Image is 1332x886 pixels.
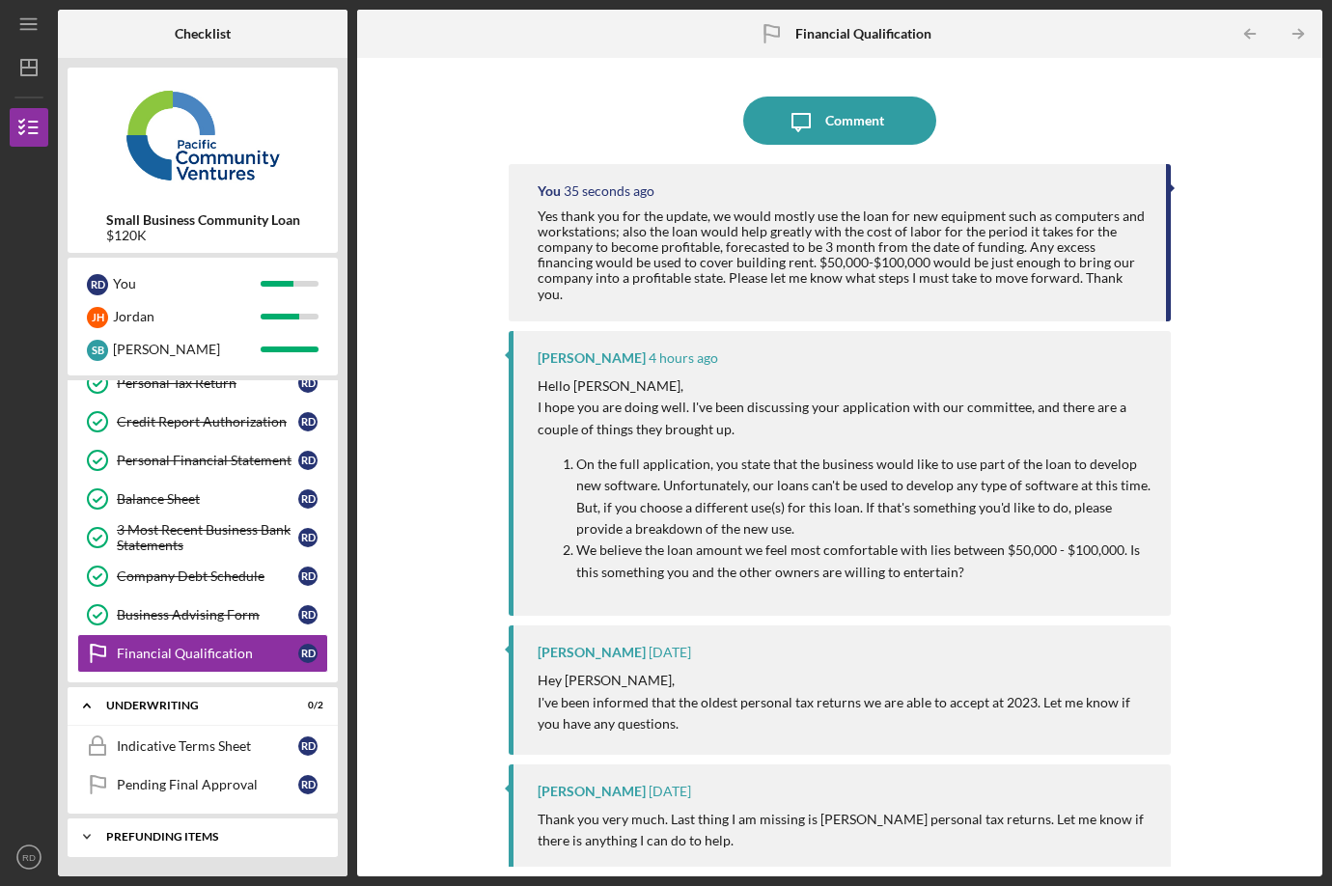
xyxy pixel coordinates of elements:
a: Credit Report AuthorizationRD [77,402,328,441]
a: Personal Financial StatementRD [77,441,328,480]
time: 2025-08-14 21:00 [649,350,718,366]
a: Pending Final ApprovalRD [77,765,328,804]
div: R D [298,489,318,509]
div: R D [298,736,318,756]
button: RD [10,838,48,876]
a: Balance SheetRD [77,480,328,518]
div: Business Advising Form [117,607,298,623]
div: Yes thank you for the update, we would mostly use the loan for new equipment such as computers an... [538,208,1147,302]
div: 3 Most Recent Business Bank Statements [117,522,298,553]
time: 2025-07-28 19:12 [649,784,691,799]
div: Company Debt Schedule [117,568,298,584]
div: [PERSON_NAME] [113,333,261,366]
div: R D [298,451,318,470]
div: [PERSON_NAME] [538,645,646,660]
div: R D [298,412,318,431]
div: R D [298,567,318,586]
div: R D [298,605,318,624]
div: 0 / 2 [289,700,323,711]
a: Financial QualificationRD [77,634,328,673]
p: Hey [PERSON_NAME], [538,670,1152,691]
div: Financial Qualification [117,646,298,661]
div: You [538,183,561,199]
div: Indicative Terms Sheet [117,738,298,754]
p: Hello [PERSON_NAME], [538,375,1152,397]
p: We believe the loan amount we feel most comfortable with lies between $50,000 - $100,000. Is this... [576,540,1152,583]
div: $120K [106,228,300,243]
a: Indicative Terms SheetRD [77,727,328,765]
div: You [113,267,261,300]
a: Personal Tax ReturnRD [77,364,328,402]
button: Comment [743,97,936,145]
div: R D [298,528,318,547]
div: Underwriting [106,700,275,711]
b: Financial Qualification [795,26,931,42]
time: 2025-08-15 01:04 [564,183,654,199]
div: Prefunding Items [106,831,314,843]
p: I've been informed that the oldest personal tax returns we are able to accept at 2023. Let me kno... [538,692,1152,735]
time: 2025-07-29 22:27 [649,645,691,660]
div: Balance Sheet [117,491,298,507]
div: Credit Report Authorization [117,414,298,429]
text: RD [22,852,36,863]
div: R D [298,374,318,393]
div: S B [87,340,108,361]
a: Business Advising FormRD [77,595,328,634]
b: Checklist [175,26,231,42]
a: Company Debt ScheduleRD [77,557,328,595]
div: Personal Financial Statement [117,453,298,468]
img: Product logo [68,77,338,193]
div: [PERSON_NAME] [538,784,646,799]
div: R D [298,775,318,794]
p: I hope you are doing well. I've been discussing your application with our committee, and there ar... [538,397,1152,440]
p: Thank you very much. Last thing I am missing is [PERSON_NAME] personal tax returns. Let me know i... [538,809,1152,852]
a: 3 Most Recent Business Bank StatementsRD [77,518,328,557]
div: J H [87,307,108,328]
b: Small Business Community Loan [106,212,300,228]
div: R D [298,644,318,663]
div: [PERSON_NAME] [538,350,646,366]
div: Jordan [113,300,261,333]
div: Pending Final Approval [117,777,298,792]
p: On the full application, you state that the business would like to use part of the loan to develo... [576,454,1152,540]
div: Personal Tax Return [117,375,298,391]
div: Comment [825,97,884,145]
div: R D [87,274,108,295]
